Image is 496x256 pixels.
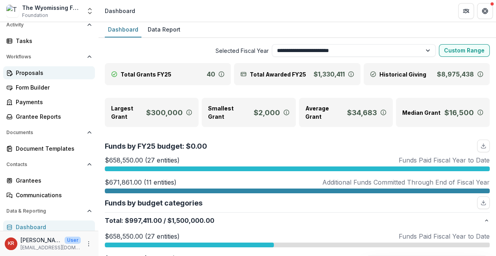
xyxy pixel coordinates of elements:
p: $34,683 [347,107,377,118]
button: Open Data & Reporting [3,205,95,217]
p: $658,550.00 (27 entities) [105,232,180,241]
span: Activity [6,22,84,28]
span: Workflows [6,54,84,60]
div: Communications [16,191,89,199]
button: Total:$997,411.00/$1,500,000.00 [105,213,490,228]
button: Partners [458,3,474,19]
span: Foundation [22,12,48,19]
button: Open entity switcher [84,3,95,19]
p: $2,000 [254,107,280,118]
div: Proposals [16,69,89,77]
div: Karen Rightmire [8,241,14,246]
p: Largest Grant [111,104,143,121]
a: Dashboard [3,220,95,234]
div: Dashboard [16,223,89,231]
p: $1,330,411 [314,69,345,79]
a: Grantee Reports [3,110,95,123]
a: Form Builder [3,81,95,94]
span: Data & Reporting [6,208,84,214]
button: download [477,196,490,209]
button: Get Help [477,3,493,19]
img: The Wyomissing Foundation [6,5,19,17]
span: / [163,216,166,225]
p: Funds Paid Fiscal Year to Date [399,155,490,165]
p: $16,500 [444,107,474,118]
p: Funds Paid Fiscal Year to Date [399,232,490,241]
div: Document Templates [16,144,89,153]
p: $8,975,438 [437,69,474,79]
a: Grantees [3,174,95,187]
a: Proposals [3,66,95,79]
div: Dashboard [105,7,135,15]
a: Data Report [145,22,184,37]
p: Additional Funds Committed Through End of Fiscal Year [322,178,490,187]
div: Data Report [145,24,184,35]
a: Tasks [3,34,95,47]
button: Open Activity [3,19,95,31]
p: $300,000 [146,107,183,118]
button: download [477,140,490,152]
p: Median Grant [402,108,440,117]
div: Grantees [16,176,89,185]
button: Open Contacts [3,158,95,171]
p: $671,861.00 (11 entities) [105,178,176,187]
div: Dashboard [105,24,141,35]
button: Open Documents [3,126,95,139]
p: $658,550.00 (27 entities) [105,155,180,165]
div: Payments [16,98,89,106]
p: [EMAIL_ADDRESS][DOMAIN_NAME] [20,244,81,251]
p: Total : $1,500,000.00 [105,216,483,225]
span: $997,411.00 [125,216,162,225]
nav: breadcrumb [102,5,138,17]
p: Funds by budget categories [105,198,202,208]
span: Selected Fiscal Year [105,47,269,55]
span: Contacts [6,162,84,167]
a: Document Templates [3,142,95,155]
div: Grantee Reports [16,112,89,121]
p: Funds by FY25 budget: $0.00 [105,141,207,151]
p: User [65,237,81,244]
div: Tasks [16,37,89,45]
p: Total Grants FY25 [121,70,171,78]
p: Average Grant [305,104,344,121]
div: Form Builder [16,83,89,92]
p: [PERSON_NAME] [20,236,61,244]
p: Total Awarded FY25 [250,70,306,78]
p: 40 [207,69,215,79]
button: More [84,239,93,249]
span: Documents [6,130,84,135]
div: The Wyomissing Foundation [22,4,81,12]
button: Custom Range [439,44,490,57]
p: Smallest Grant [208,104,250,121]
a: Payments [3,95,95,108]
button: Open Workflows [3,50,95,63]
a: Communications [3,189,95,202]
a: Dashboard [105,22,141,37]
p: Historical Giving [379,70,426,78]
